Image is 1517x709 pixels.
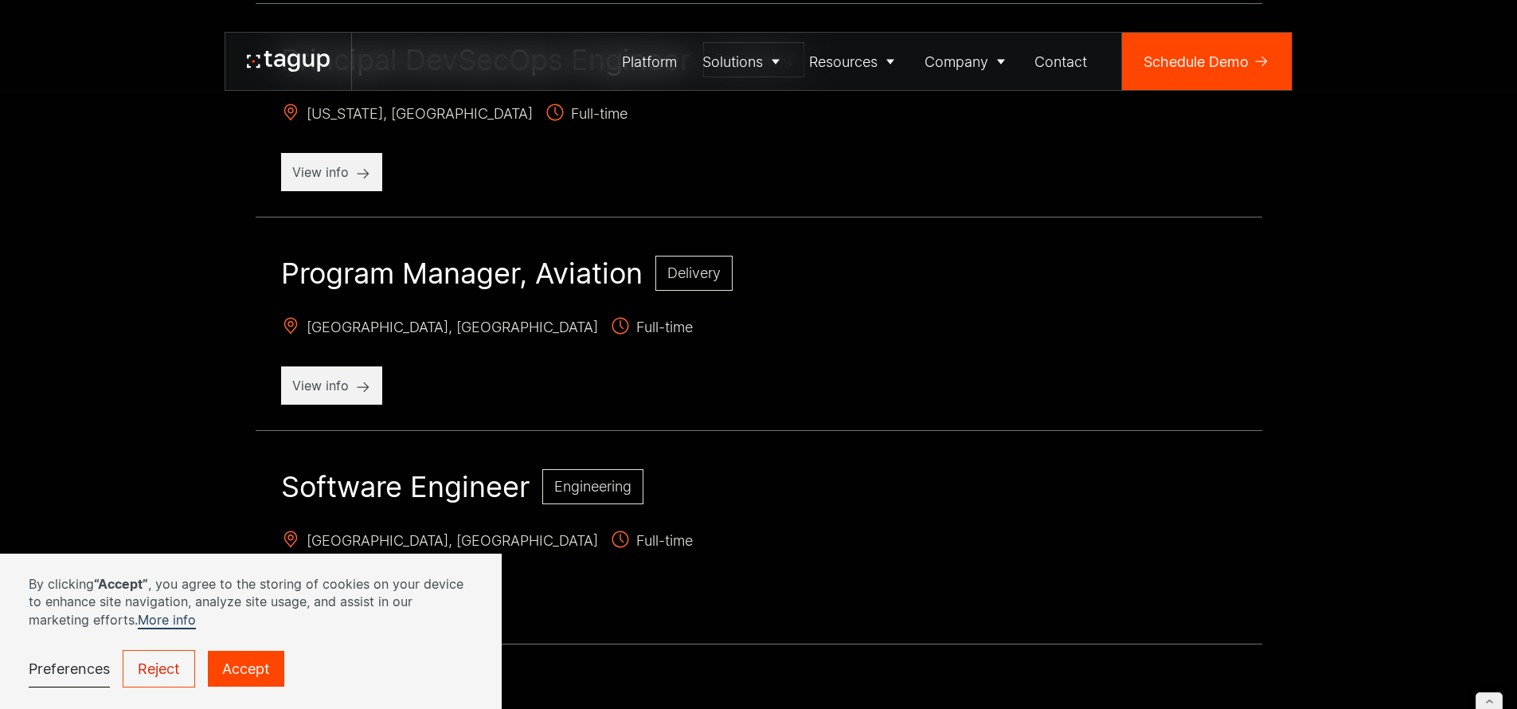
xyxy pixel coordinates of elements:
h2: Software Engineer [281,469,530,504]
p: By clicking , you agree to the storing of cookies on your device to enhance site navigation, anal... [29,575,473,629]
a: Company [912,33,1022,90]
p: View info [292,376,371,395]
strong: “Accept” [94,576,148,592]
span: Full-time [611,530,693,554]
div: Solutions [702,51,763,72]
a: Accept [208,651,284,687]
span: [US_STATE], [GEOGRAPHIC_DATA] [281,103,533,127]
span: [GEOGRAPHIC_DATA], [GEOGRAPHIC_DATA] [281,316,598,341]
div: Schedule Demo [1144,51,1249,72]
span: Full-time [611,316,693,341]
p: View info [292,163,371,182]
a: Contact [1022,33,1101,90]
a: Solutions [690,33,797,90]
a: More info [138,612,196,629]
span: [GEOGRAPHIC_DATA], [GEOGRAPHIC_DATA] [281,530,598,554]
a: Resources [797,33,913,90]
div: Platform [622,51,677,72]
a: Schedule Demo [1122,33,1292,90]
span: Engineering [554,478,631,495]
div: Contact [1034,51,1087,72]
div: Resources [809,51,878,72]
h2: Program Manager, Aviation [281,256,643,291]
a: Preferences [29,651,110,687]
span: Full-time [545,103,628,127]
a: Reject [123,650,195,687]
div: Company [925,51,988,72]
a: Platform [610,33,690,90]
span: Delivery [667,264,721,281]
